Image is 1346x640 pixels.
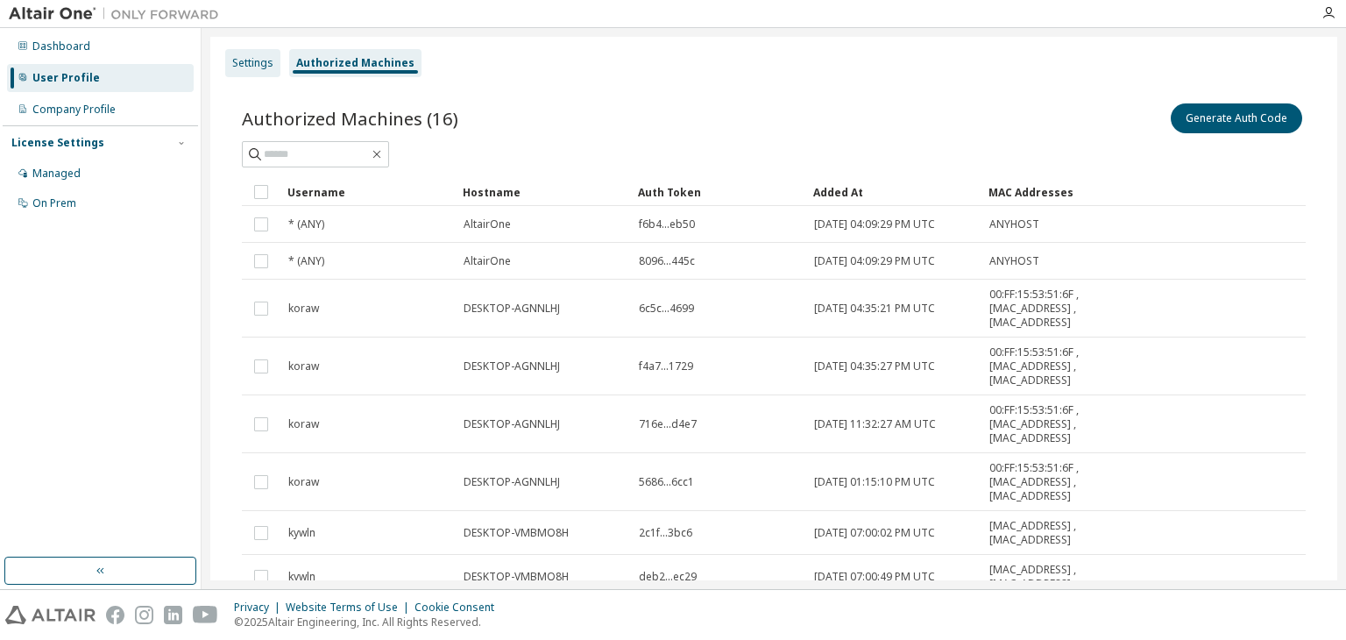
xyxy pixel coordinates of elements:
span: DESKTOP-AGNNLHJ [464,417,560,431]
div: MAC Addresses [988,178,1113,206]
div: Company Profile [32,103,116,117]
span: [DATE] 07:00:49 PM UTC [814,570,935,584]
span: [DATE] 04:09:29 PM UTC [814,254,935,268]
span: f4a7...1729 [639,359,693,373]
span: AltairOne [464,217,511,231]
img: linkedin.svg [164,606,182,624]
span: DESKTOP-AGNNLHJ [464,359,560,373]
span: deb2...ec29 [639,570,697,584]
span: 00:FF:15:53:51:6F , [MAC_ADDRESS] , [MAC_ADDRESS] [989,403,1112,445]
img: altair_logo.svg [5,606,96,624]
span: koraw [288,475,319,489]
div: Added At [813,178,974,206]
div: Settings [232,56,273,70]
span: DESKTOP-AGNNLHJ [464,302,560,316]
img: Altair One [9,5,228,23]
button: Generate Auth Code [1171,103,1302,133]
span: [DATE] 01:15:10 PM UTC [814,475,935,489]
div: License Settings [11,136,104,150]
img: instagram.svg [135,606,153,624]
span: ANYHOST [989,217,1039,231]
span: [DATE] 04:35:21 PM UTC [814,302,935,316]
div: Hostname [463,178,624,206]
span: [DATE] 07:00:02 PM UTC [814,526,935,540]
span: koraw [288,302,319,316]
span: 00:FF:15:53:51:6F , [MAC_ADDRESS] , [MAC_ADDRESS] [989,461,1112,503]
span: Authorized Machines (16) [242,106,458,131]
div: Auth Token [638,178,799,206]
span: 6c5c...4699 [639,302,694,316]
span: koraw [288,417,319,431]
span: [DATE] 04:09:29 PM UTC [814,217,935,231]
img: youtube.svg [193,606,218,624]
span: * (ANY) [288,254,324,268]
div: User Profile [32,71,100,85]
div: Dashboard [32,39,90,53]
span: DESKTOP-VMBMO8H [464,526,569,540]
div: Managed [32,167,81,181]
span: [DATE] 11:32:27 AM UTC [814,417,936,431]
div: Cookie Consent [414,601,505,615]
div: Username [287,178,449,206]
div: Authorized Machines [296,56,414,70]
span: 5686...6cc1 [639,475,694,489]
span: [DATE] 04:35:27 PM UTC [814,359,935,373]
div: Privacy [234,601,286,615]
span: koraw [288,359,319,373]
span: * (ANY) [288,217,324,231]
span: [MAC_ADDRESS] , [MAC_ADDRESS] [989,519,1112,547]
span: 8096...445c [639,254,695,268]
span: AltairOne [464,254,511,268]
span: [MAC_ADDRESS] , [MAC_ADDRESS] [989,563,1112,591]
span: DESKTOP-AGNNLHJ [464,475,560,489]
span: kywln [288,526,315,540]
img: facebook.svg [106,606,124,624]
div: Website Terms of Use [286,601,414,615]
span: 2c1f...3bc6 [639,526,692,540]
span: 00:FF:15:53:51:6F , [MAC_ADDRESS] , [MAC_ADDRESS] [989,345,1112,388]
span: kywln [288,570,315,584]
span: 716e...d4e7 [639,417,697,431]
span: 00:FF:15:53:51:6F , [MAC_ADDRESS] , [MAC_ADDRESS] [989,288,1112,330]
span: DESKTOP-VMBMO8H [464,570,569,584]
p: © 2025 Altair Engineering, Inc. All Rights Reserved. [234,615,505,629]
div: On Prem [32,196,76,210]
span: f6b4...eb50 [639,217,695,231]
span: ANYHOST [989,254,1039,268]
